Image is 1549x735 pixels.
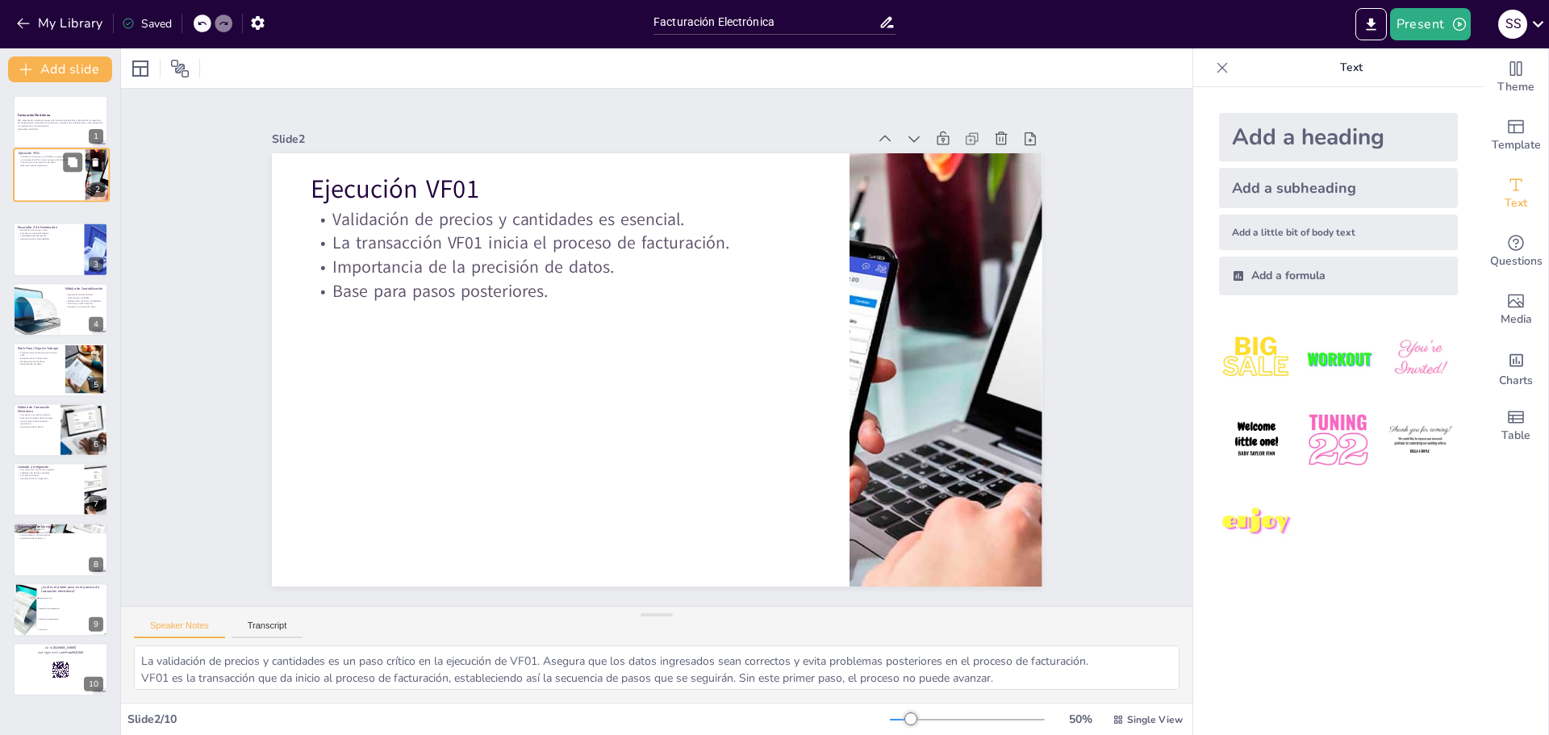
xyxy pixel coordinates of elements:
[653,10,879,34] input: Insert title
[41,584,103,593] p: ¿Cuál es el primer paso en el proceso de facturación electrónica?
[18,416,56,420] p: Garantiza la validez de las facturas.
[1219,113,1458,161] div: Add a heading
[1061,712,1100,727] div: 50 %
[1505,194,1527,212] span: Text
[13,282,108,336] div: 4
[13,148,110,203] div: https://cdn.sendsteps.com/images/logo/sendsteps_logo_white.pnghttps://cdn.sendsteps.com/images/lo...
[19,158,81,161] p: La transacción VF01 inicia el proceso de facturación.
[1219,485,1294,560] img: 7.jpeg
[40,628,107,629] span: Work Flow
[8,56,112,82] button: Add slide
[1497,78,1534,96] span: Theme
[1383,403,1458,478] img: 6.jpeg
[18,471,80,474] p: Validación de facturas emitidas.
[18,232,80,235] p: Cumple con requisitos legales.
[1301,321,1376,396] img: 2.jpeg
[332,185,826,312] p: Importancia de la precisión de datos.
[1484,281,1548,339] div: Add images, graphics, shapes or video
[13,223,108,276] div: 3
[18,650,103,655] p: and login with code
[89,437,103,452] div: 6
[1484,48,1548,106] div: Change the overall theme
[18,528,103,532] p: Actualización de tablas Z.
[18,237,80,240] p: Importancia del campo XBLNR.
[1490,253,1543,270] span: Questions
[1498,8,1527,40] button: S S
[18,234,80,237] p: Trazabilidad del documento.
[1127,713,1183,726] span: Single View
[13,463,108,516] div: 7
[1484,397,1548,455] div: Add a table
[127,56,153,81] div: Layout
[18,357,61,361] p: Actualización en tiempo real.
[13,403,108,456] div: 6
[18,119,103,127] p: Esta presentación aborda el proceso de facturación electrónica, destacando la ejecución de transa...
[19,155,81,158] p: Validación de precios y cantidades es esencial.
[19,161,81,164] p: Importancia de la precisión de datos.
[13,643,108,696] div: 10
[89,377,103,391] div: 5
[18,351,61,357] p: Proceso automatizado que se activa en VF01.
[1219,403,1294,478] img: 4.jpeg
[89,129,103,144] div: 1
[322,56,908,194] div: Slide 2
[18,413,56,416] p: Cumple con normativas fiscales.
[13,95,108,148] div: 1
[19,150,81,155] p: Ejecución VF01
[53,645,77,649] strong: [DOMAIN_NAME]
[12,10,110,36] button: My Library
[18,404,56,413] p: Módulo de Facturación Electrónica
[89,497,103,512] div: 7
[40,618,107,620] span: Módulo de Contabilización
[122,16,172,31] div: Saved
[327,208,821,336] p: Base para pasos posteriores.
[1390,8,1471,40] button: Present
[1484,106,1548,165] div: Add ready made slides
[1501,311,1532,328] span: Media
[18,360,61,363] p: Manejo eficiente de datos.
[1498,10,1527,39] div: S S
[18,645,103,650] p: Go to
[18,127,103,131] p: Generated with [URL]
[232,620,303,638] button: Transcript
[65,286,103,291] p: Módulo de Contabilización
[84,677,103,691] div: 10
[134,645,1179,690] textarea: La validación de precios y cantidades es un paso crítico en la ejecución de VF01. Asegura que los...
[89,317,103,332] div: 4
[1219,215,1458,250] div: Add a little bit of body text
[13,523,108,576] div: 8
[1219,321,1294,396] img: 1.jpeg
[18,465,80,470] p: Llamado a Integración
[89,617,103,632] div: 9
[134,620,225,638] button: Speaker Notes
[18,363,61,366] p: Integridad de los datos.
[18,537,103,541] p: Importancia del reporte Z.
[337,161,832,289] p: La transacción VF01 inicia el proceso de facturación.
[18,425,56,428] p: Importancia del módulo.
[65,305,103,308] p: Apuntes en cuentas de mayor.
[65,303,103,306] p: Minimiza errores humanos.
[1219,257,1458,295] div: Add a formula
[18,525,103,530] p: Actualización de Monitor
[18,113,51,117] strong: Facturación Electrónica
[65,299,103,303] p: Reflejo de la venta en contabilidad.
[1492,136,1541,154] span: Template
[1484,223,1548,281] div: Get real-time input from your audience
[18,228,80,232] p: Generación de número único.
[18,474,80,478] p: Cumplimiento legal.
[1301,403,1376,478] img: 5.jpeg
[19,164,81,167] p: Base para pasos posteriores.
[1484,339,1548,397] div: Add charts and graphs
[1484,165,1548,223] div: Add text boxes
[342,138,837,265] p: Validación de precios y cantidades es esencial.
[18,534,103,537] p: Control efectivo de documentos.
[127,712,890,727] div: Slide 2 / 10
[170,59,190,78] span: Position
[18,347,61,352] p: Work Flow (Flujo de Trabajo)
[40,608,107,609] span: Desarrollo Z de Numeración
[18,420,56,425] p: Inicia la lógica de facturación electrónica.
[89,557,103,571] div: 8
[18,225,80,230] p: Desarrollo Z de Numeración
[40,597,107,599] span: Ejecución de VF01
[18,478,80,481] p: Importancia de la integración.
